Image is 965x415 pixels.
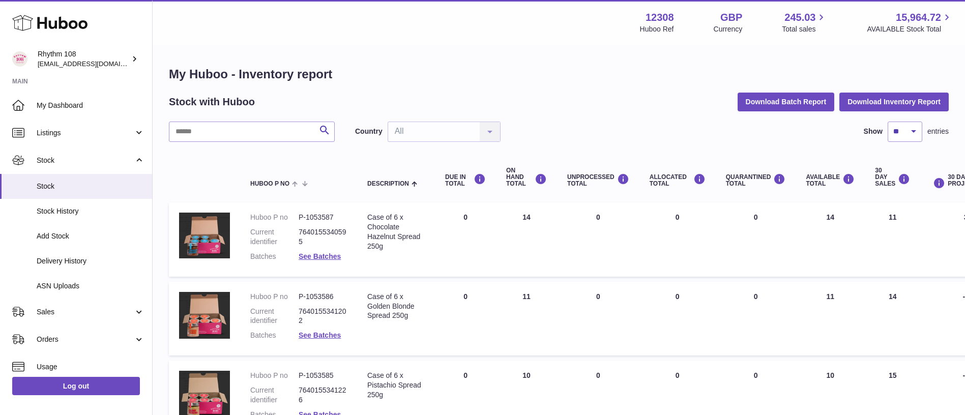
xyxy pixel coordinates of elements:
[726,173,786,187] div: QUARANTINED Total
[37,335,134,344] span: Orders
[38,60,150,68] span: [EMAIL_ADDRESS][DOMAIN_NAME]
[754,292,758,301] span: 0
[864,127,883,136] label: Show
[355,127,383,136] label: Country
[169,95,255,109] h2: Stock with Huboo
[782,24,827,34] span: Total sales
[720,11,742,24] strong: GBP
[557,282,639,356] td: 0
[367,213,425,251] div: Case of 6 x Chocolate Hazelnut Spread 250g
[299,213,347,222] dd: P-1053587
[250,252,299,261] dt: Batches
[806,173,855,187] div: AVAILABLE Total
[875,167,910,188] div: 30 DAY SALES
[714,24,743,34] div: Currency
[299,386,347,405] dd: 7640155341226
[557,202,639,277] td: 0
[37,182,144,191] span: Stock
[250,213,299,222] dt: Huboo P no
[179,292,230,339] img: product image
[496,282,557,356] td: 11
[250,386,299,405] dt: Current identifier
[37,128,134,138] span: Listings
[250,331,299,340] dt: Batches
[927,127,949,136] span: entries
[367,181,409,187] span: Description
[250,181,289,187] span: Huboo P no
[435,282,496,356] td: 0
[867,24,953,34] span: AVAILABLE Stock Total
[250,371,299,380] dt: Huboo P no
[445,173,486,187] div: DUE IN TOTAL
[567,173,629,187] div: UNPROCESSED Total
[839,93,949,111] button: Download Inventory Report
[367,292,425,321] div: Case of 6 x Golden Blonde Spread 250g
[12,377,140,395] a: Log out
[639,282,716,356] td: 0
[865,282,920,356] td: 14
[37,156,134,165] span: Stock
[37,281,144,291] span: ASN Uploads
[37,307,134,317] span: Sales
[169,66,949,82] h1: My Huboo - Inventory report
[299,292,347,302] dd: P-1053586
[299,331,341,339] a: See Batches
[782,11,827,34] a: 245.03 Total sales
[179,213,230,258] img: product image
[250,307,299,326] dt: Current identifier
[250,292,299,302] dt: Huboo P no
[37,101,144,110] span: My Dashboard
[12,51,27,67] img: orders@rhythm108.com
[738,93,835,111] button: Download Batch Report
[37,206,144,216] span: Stock History
[37,231,144,241] span: Add Stock
[650,173,706,187] div: ALLOCATED Total
[639,202,716,277] td: 0
[299,307,347,326] dd: 7640155341202
[867,11,953,34] a: 15,964.72 AVAILABLE Stock Total
[496,202,557,277] td: 14
[299,252,341,260] a: See Batches
[754,371,758,379] span: 0
[367,371,425,400] div: Case of 6 x Pistachio Spread 250g
[640,24,674,34] div: Huboo Ref
[796,282,865,356] td: 11
[37,362,144,372] span: Usage
[299,371,347,380] dd: P-1053585
[796,202,865,277] td: 14
[506,167,547,188] div: ON HAND Total
[299,227,347,247] dd: 7640155340595
[784,11,815,24] span: 245.03
[865,202,920,277] td: 11
[646,11,674,24] strong: 12308
[37,256,144,266] span: Delivery History
[896,11,941,24] span: 15,964.72
[435,202,496,277] td: 0
[754,213,758,221] span: 0
[38,49,129,69] div: Rhythm 108
[250,227,299,247] dt: Current identifier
